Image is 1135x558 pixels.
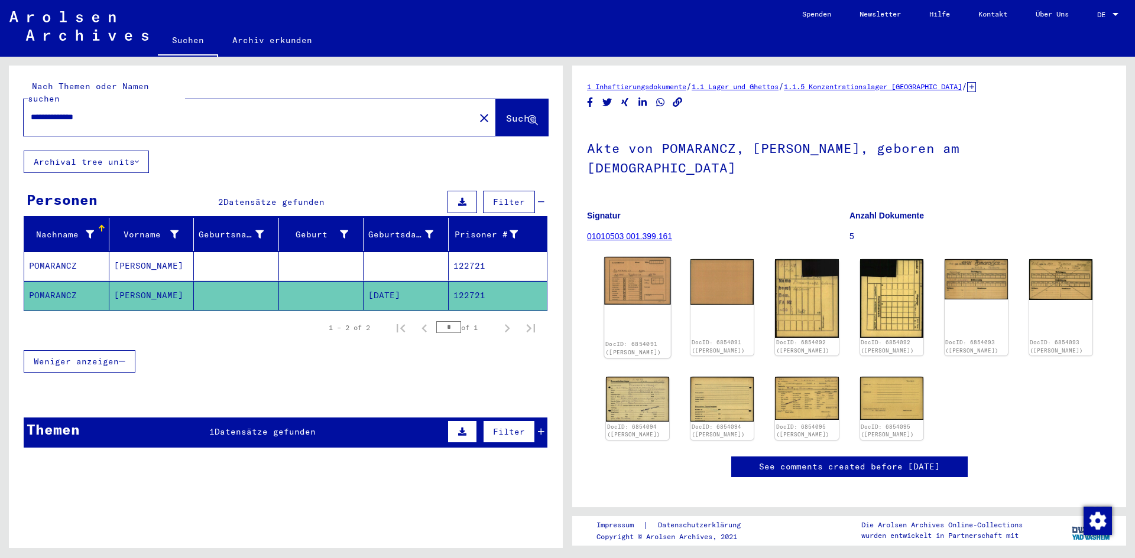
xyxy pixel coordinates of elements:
[223,197,325,207] span: Datensätze gefunden
[672,95,684,110] button: Copy link
[114,225,194,244] div: Vorname
[587,231,672,241] a: 01010503 001.399.161
[861,520,1023,530] p: Die Arolsen Archives Online-Collections
[619,95,631,110] button: Share on Xing
[27,189,98,210] div: Personen
[29,229,94,241] div: Nachname
[690,259,754,305] img: 002.jpg
[158,26,218,57] a: Suchen
[849,211,924,220] b: Anzahl Dokumente
[27,419,80,440] div: Themen
[1030,339,1083,354] a: DocID: 6854093 ([PERSON_NAME])
[493,197,525,207] span: Filter
[114,229,179,241] div: Vorname
[686,81,692,92] span: /
[389,316,413,340] button: First page
[692,82,779,91] a: 1.1 Lager und Ghettos
[604,257,671,304] img: 001.jpg
[519,316,543,340] button: Last page
[1069,515,1114,545] img: yv_logo.png
[9,11,148,41] img: Arolsen_neg.svg
[506,112,536,124] span: Suche
[587,211,621,220] b: Signatur
[596,519,755,531] div: |
[584,95,596,110] button: Share on Facebook
[607,423,660,438] a: DocID: 6854094 ([PERSON_NAME])
[453,225,533,244] div: Prisoner #
[596,519,643,531] a: Impressum
[1084,507,1112,535] img: Zustimmung ändern
[364,281,449,310] mat-cell: [DATE]
[962,81,967,92] span: /
[860,377,923,420] img: 002.jpg
[413,316,436,340] button: Previous page
[606,377,669,422] img: 001.jpg
[776,423,829,438] a: DocID: 6854095 ([PERSON_NAME])
[759,461,940,473] a: See comments created before [DATE]
[24,350,135,373] button: Weniger anzeigen
[28,81,149,104] mat-label: Nach Themen oder Namen suchen
[24,218,109,251] mat-header-cell: Nachname
[779,81,784,92] span: /
[199,225,278,244] div: Geburtsname
[945,339,998,354] a: DocID: 6854093 ([PERSON_NAME])
[24,252,109,280] mat-cell: POMARANCZ
[24,151,149,173] button: Archival tree units
[861,339,914,354] a: DocID: 6854092 ([PERSON_NAME])
[1029,259,1092,300] img: 002.jpg
[692,339,745,354] a: DocID: 6854091 ([PERSON_NAME])
[654,95,667,110] button: Share on WhatsApp
[849,230,1111,243] p: 5
[453,229,518,241] div: Prisoner #
[194,218,279,251] mat-header-cell: Geburtsname
[587,121,1111,192] h1: Akte von POMARANCZ, [PERSON_NAME], geboren am [DEMOGRAPHIC_DATA]
[368,229,433,241] div: Geburtsdatum
[436,322,495,333] div: of 1
[493,426,525,437] span: Filter
[368,225,448,244] div: Geburtsdatum
[776,339,829,354] a: DocID: 6854092 ([PERSON_NAME])
[496,99,548,136] button: Suche
[29,225,109,244] div: Nachname
[449,218,547,251] mat-header-cell: Prisoner #
[690,377,754,422] img: 002.jpg
[284,229,349,241] div: Geburt‏
[477,111,491,125] mat-icon: close
[587,82,686,91] a: 1 Inhaftierungsdokumente
[364,218,449,251] mat-header-cell: Geburtsdatum
[284,225,364,244] div: Geburt‏
[34,356,119,367] span: Weniger anzeigen
[209,426,215,437] span: 1
[601,95,614,110] button: Share on Twitter
[1097,11,1110,19] span: DE
[945,259,1008,299] img: 001.jpg
[109,252,194,280] mat-cell: [PERSON_NAME]
[637,95,649,110] button: Share on LinkedIn
[648,519,755,531] a: Datenschutzerklärung
[24,281,109,310] mat-cell: POMARANCZ
[860,259,923,337] img: 002.jpg
[775,377,838,420] img: 001.jpg
[218,197,223,207] span: 2
[692,423,745,438] a: DocID: 6854094 ([PERSON_NAME])
[279,218,364,251] mat-header-cell: Geburt‏
[861,423,914,438] a: DocID: 6854095 ([PERSON_NAME])
[472,106,496,129] button: Clear
[483,191,535,213] button: Filter
[109,218,194,251] mat-header-cell: Vorname
[109,281,194,310] mat-cell: [PERSON_NAME]
[775,259,838,337] img: 001.jpg
[784,82,962,91] a: 1.1.5 Konzentrationslager [GEOGRAPHIC_DATA]
[449,281,547,310] mat-cell: 122721
[215,426,316,437] span: Datensätze gefunden
[483,420,535,443] button: Filter
[605,341,661,356] a: DocID: 6854091 ([PERSON_NAME])
[495,316,519,340] button: Next page
[199,229,264,241] div: Geburtsname
[329,322,370,333] div: 1 – 2 of 2
[449,252,547,280] mat-cell: 122721
[861,530,1023,541] p: wurden entwickelt in Partnerschaft mit
[218,26,326,54] a: Archiv erkunden
[596,531,755,542] p: Copyright © Arolsen Archives, 2021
